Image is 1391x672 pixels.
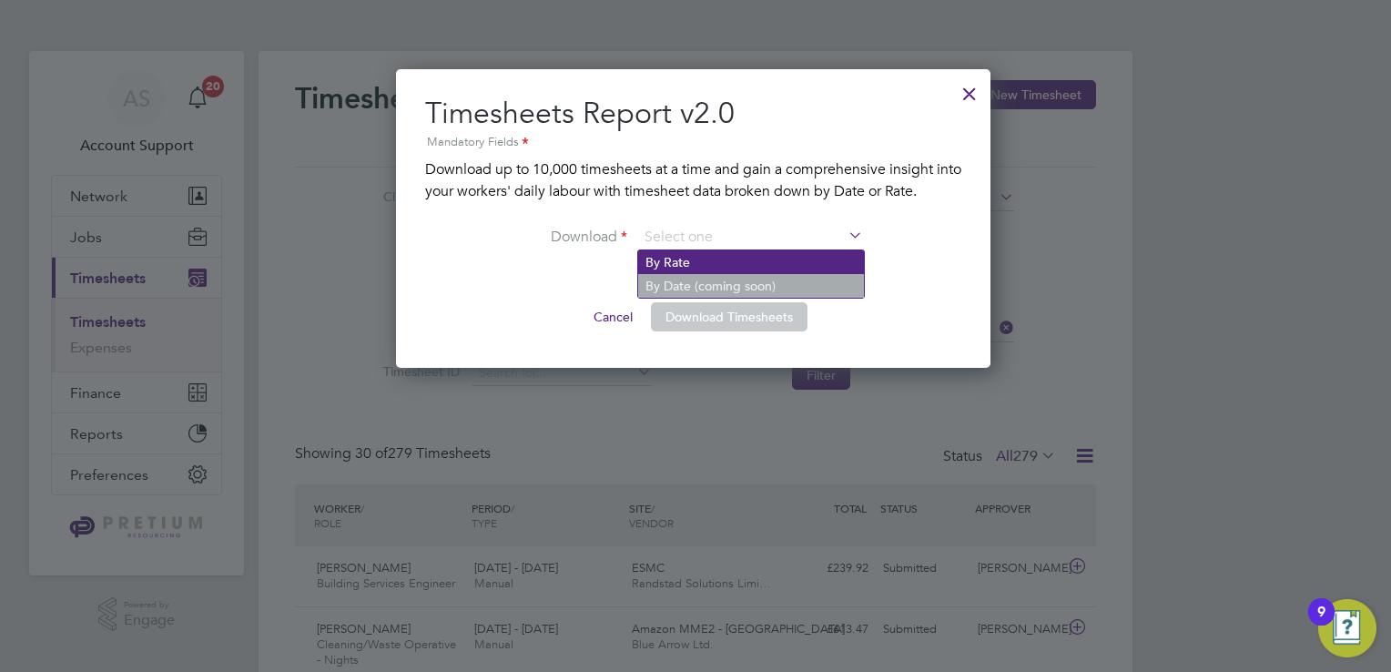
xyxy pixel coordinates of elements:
[1318,599,1376,657] button: Open Resource Center, 9 new notifications
[638,250,864,274] li: By Rate
[651,302,807,331] button: Download Timesheets
[638,224,863,251] input: Select one
[425,158,961,202] p: Download up to 10,000 timesheets at a time and gain a comprehensive insight into your workers' da...
[425,133,961,153] div: Mandatory Fields
[491,226,627,248] label: Download
[579,302,647,331] button: Cancel
[425,95,961,153] h2: Timesheets Report v2.0
[1317,612,1325,636] div: 9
